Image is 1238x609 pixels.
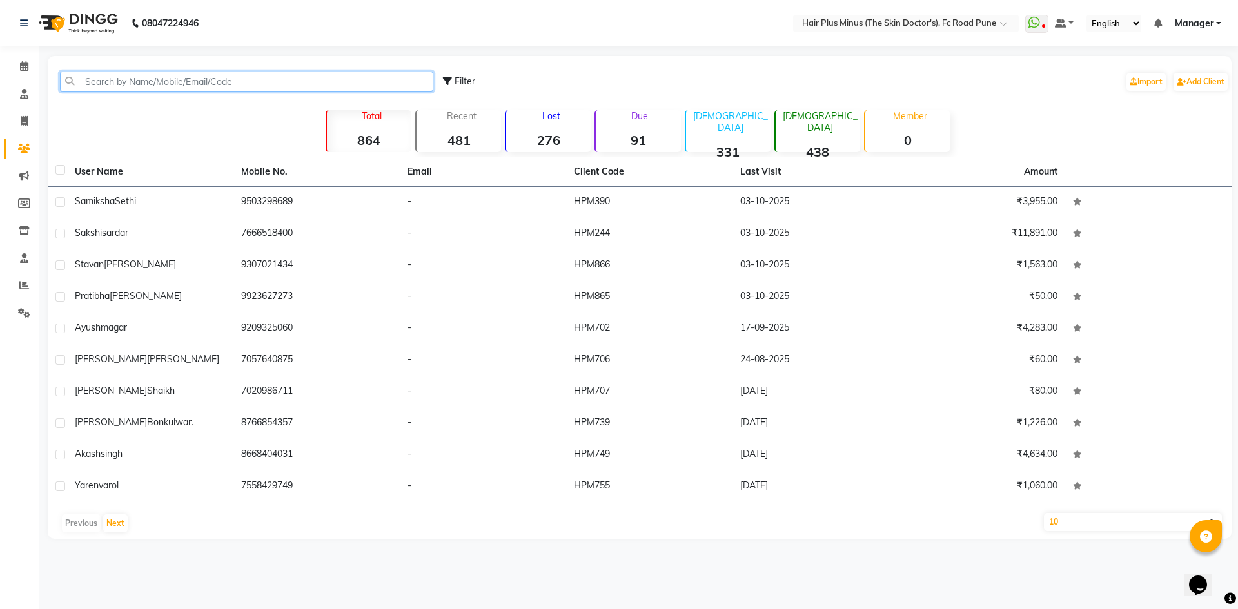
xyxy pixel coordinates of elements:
[75,322,101,333] span: ayush
[566,471,732,503] td: HPM755
[566,157,732,187] th: Client Code
[233,187,400,218] td: 9503298689
[103,514,128,532] button: Next
[147,416,193,428] span: Bonkulwar.
[899,440,1065,471] td: ₹4,634.00
[1174,73,1228,91] a: Add Client
[33,5,121,41] img: logo
[899,345,1065,376] td: ₹60.00
[732,282,899,313] td: 03-10-2025
[566,313,732,345] td: HPM702
[566,408,732,440] td: HPM739
[422,110,501,122] p: Recent
[899,408,1065,440] td: ₹1,226.00
[332,110,411,122] p: Total
[400,471,566,503] td: -
[233,313,400,345] td: 9209325060
[233,250,400,282] td: 9307021434
[75,258,104,270] span: stavan
[400,376,566,408] td: -
[67,157,233,187] th: User Name
[598,110,680,122] p: Due
[1126,73,1166,91] a: Import
[101,448,123,459] span: singh
[506,132,591,148] strong: 276
[732,345,899,376] td: 24-08-2025
[400,440,566,471] td: -
[75,195,115,207] span: Samiksha
[776,144,860,160] strong: 438
[566,187,732,218] td: HPM390
[899,282,1065,313] td: ₹50.00
[732,408,899,440] td: [DATE]
[233,157,400,187] th: Mobile No.
[327,132,411,148] strong: 864
[691,110,771,133] p: [DEMOGRAPHIC_DATA]
[233,282,400,313] td: 9923627273
[233,440,400,471] td: 8668404031
[732,440,899,471] td: [DATE]
[75,353,147,365] span: [PERSON_NAME]
[400,250,566,282] td: -
[566,376,732,408] td: HPM707
[899,187,1065,218] td: ₹3,955.00
[102,227,128,238] span: sardar
[566,250,732,282] td: HPM866
[899,218,1065,250] td: ₹11,891.00
[865,132,950,148] strong: 0
[75,385,147,396] span: [PERSON_NAME]
[147,385,175,396] span: shaikh
[781,110,860,133] p: [DEMOGRAPHIC_DATA]
[75,227,102,238] span: sakshi
[60,72,433,92] input: Search by Name/Mobile/Email/Code
[400,313,566,345] td: -
[75,416,147,428] span: [PERSON_NAME]
[566,218,732,250] td: HPM244
[99,479,119,491] span: varol
[732,313,899,345] td: 17-09-2025
[75,290,110,302] span: pratibha
[566,440,732,471] td: HPM749
[233,345,400,376] td: 7057640875
[566,282,732,313] td: HPM865
[233,376,400,408] td: 7020986711
[596,132,680,148] strong: 91
[732,218,899,250] td: 03-10-2025
[899,471,1065,503] td: ₹1,060.00
[899,376,1065,408] td: ₹80.00
[732,250,899,282] td: 03-10-2025
[233,218,400,250] td: 7666518400
[1175,17,1213,30] span: Manager
[732,187,899,218] td: 03-10-2025
[75,479,99,491] span: yaren
[417,132,501,148] strong: 481
[233,408,400,440] td: 8766854357
[147,353,219,365] span: [PERSON_NAME]
[400,345,566,376] td: -
[115,195,136,207] span: Sethi
[686,144,771,160] strong: 331
[566,345,732,376] td: HPM706
[400,218,566,250] td: -
[1184,557,1225,596] iframe: chat widget
[899,250,1065,282] td: ₹1,563.00
[233,471,400,503] td: 7558429749
[400,157,566,187] th: Email
[870,110,950,122] p: Member
[110,290,182,302] span: [PERSON_NAME]
[400,187,566,218] td: -
[142,5,199,41] b: 08047224946
[732,376,899,408] td: [DATE]
[101,322,127,333] span: magar
[455,75,475,87] span: Filter
[104,258,176,270] span: [PERSON_NAME]
[732,157,899,187] th: Last Visit
[511,110,591,122] p: Lost
[899,313,1065,345] td: ₹4,283.00
[75,448,101,459] span: akash
[732,471,899,503] td: [DATE]
[400,282,566,313] td: -
[1016,157,1065,186] th: Amount
[400,408,566,440] td: -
